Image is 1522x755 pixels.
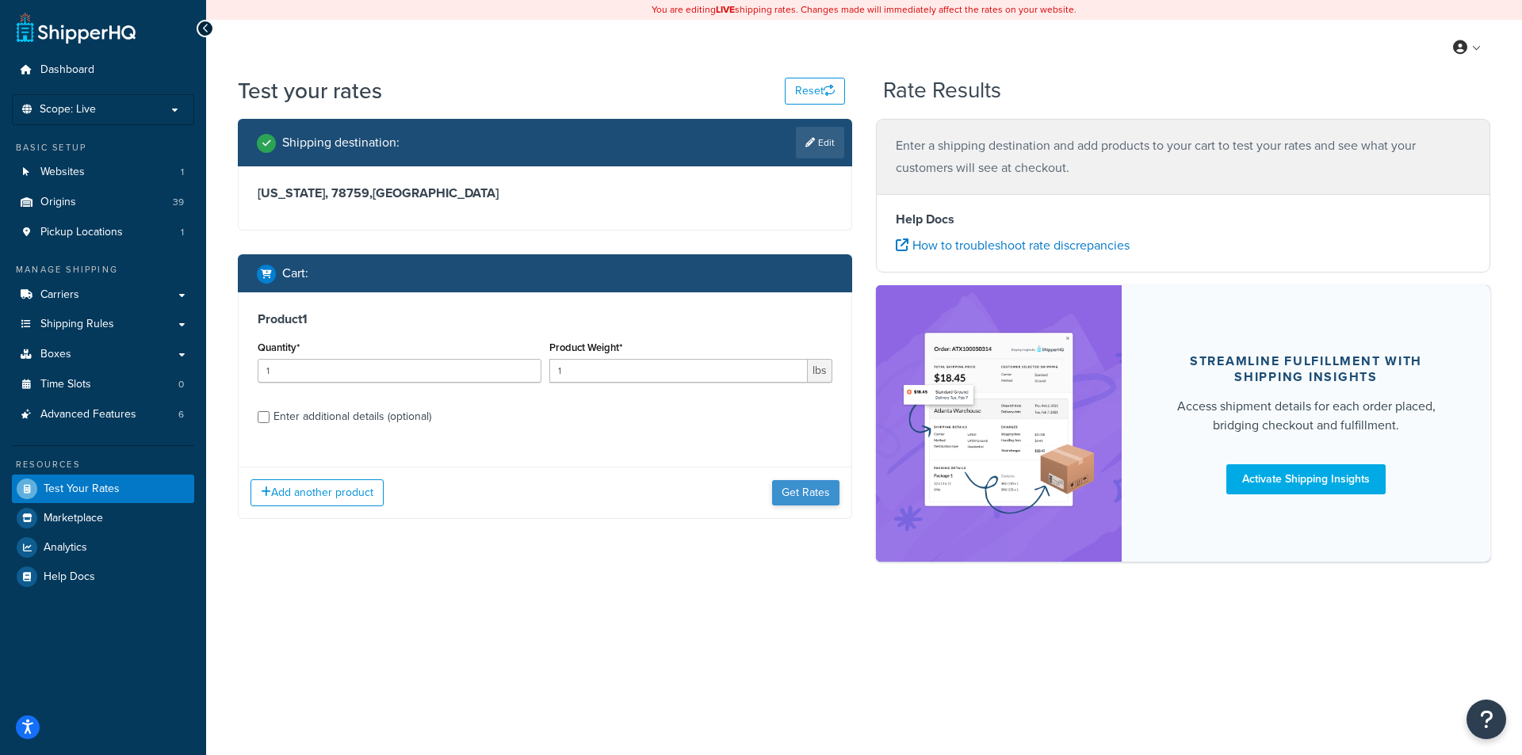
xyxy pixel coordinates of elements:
[40,288,79,302] span: Carriers
[282,135,400,150] h2: Shipping destination :
[12,504,194,532] a: Marketplace
[1467,700,1506,739] button: Open Resource Center
[796,127,844,158] a: Edit
[181,166,184,179] span: 1
[44,482,120,496] span: Test Your Rates
[40,103,96,116] span: Scope: Live
[173,196,184,209] span: 39
[1160,397,1452,435] div: Access shipment details for each order placed, bridging checkout and fulfillment.
[896,135,1470,179] p: Enter a shipping destination and add products to your cart to test your rates and see what your c...
[12,562,194,591] a: Help Docs
[250,479,384,506] button: Add another product
[785,78,845,105] button: Reset
[258,359,541,383] input: 0
[1160,353,1452,385] div: Streamline Fulfillment with Shipping Insights
[12,400,194,429] li: Advanced Features
[896,210,1470,229] h4: Help Docs
[181,226,184,239] span: 1
[40,408,136,421] span: Advanced Features
[40,348,71,361] span: Boxes
[12,188,194,217] li: Origins
[549,341,622,353] label: Product Weight*
[40,378,91,391] span: Time Slots
[896,236,1130,254] a: How to troubleshoot rate discrepancies
[12,55,194,85] a: Dashboard
[12,280,194,310] a: Carriers
[258,185,832,201] h3: [US_STATE], 78759 , [GEOGRAPHIC_DATA]
[44,570,95,584] span: Help Docs
[40,63,94,77] span: Dashboard
[12,533,194,562] a: Analytics
[12,218,194,247] li: Pickup Locations
[40,196,76,209] span: Origins
[12,141,194,154] div: Basic Setup
[716,2,735,17] b: LIVE
[12,370,194,399] a: Time Slots0
[549,359,809,383] input: 0.00
[282,266,308,280] h2: Cart :
[238,75,382,106] h1: Test your rates
[178,408,184,421] span: 6
[12,340,194,369] a: Boxes
[258,311,832,327] h3: Product 1
[44,541,87,555] span: Analytics
[273,406,431,428] div: Enter additional details (optional)
[772,480,839,505] button: Get Rates
[1226,464,1386,494] a: Activate Shipping Insights
[12,400,194,429] a: Advanced Features6
[258,341,300,353] label: Quantity*
[900,309,1098,538] img: feature-image-si-e24932ea9b9fcd0ff835db86be1ff8d589347e8876e1638d903ea230a36726be.png
[40,166,85,179] span: Websites
[12,218,194,247] a: Pickup Locations1
[12,158,194,187] li: Websites
[808,359,832,383] span: lbs
[40,318,114,331] span: Shipping Rules
[40,226,123,239] span: Pickup Locations
[12,310,194,339] a: Shipping Rules
[12,370,194,399] li: Time Slots
[178,378,184,391] span: 0
[12,188,194,217] a: Origins39
[44,512,103,525] span: Marketplace
[12,475,194,503] a: Test Your Rates
[258,411,270,423] input: Enter additional details (optional)
[12,263,194,276] div: Manage Shipping
[12,458,194,471] div: Resources
[12,158,194,187] a: Websites1
[883,78,1001,103] h2: Rate Results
